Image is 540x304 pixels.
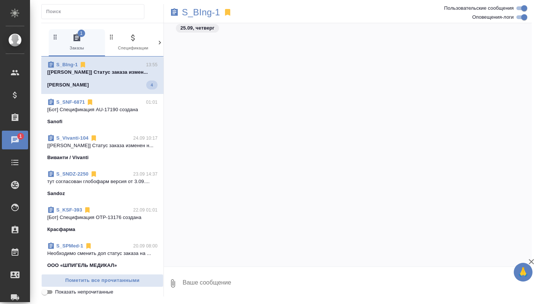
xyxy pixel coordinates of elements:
p: 01:01 [146,98,157,106]
svg: Зажми и перетащи, чтобы поменять порядок вкладок [52,33,59,40]
div: S_Vivanti-10424.09 10:17[[PERSON_NAME]] Статус заказа изменен н...Виванти / Vivanti [41,130,163,166]
input: Поиск [46,6,144,17]
p: Красфарма [47,226,75,233]
p: [Бот] Спецификация OTP-13176 создана [47,214,157,221]
span: Оповещения-логи [472,13,514,21]
svg: Отписаться [90,134,97,142]
p: [[PERSON_NAME]] Статус заказа изменен н... [47,142,157,149]
p: 20.09 08:00 [133,242,157,250]
svg: Отписаться [79,61,87,69]
span: 🙏 [517,264,529,280]
span: Показать непрочитанные [55,288,113,296]
div: S_SNDZ-225023.09 14:37тут согласован глобофарм версия от 3.09....Sandoz [41,166,163,202]
p: тут согласован глобофарм версия от 3.09.... [47,178,157,185]
button: Пометить все прочитанными [41,274,163,287]
div: S_KSF-39322.09 01:01[Бот] Спецификация OTP-13176 созданаКрасфарма [41,202,163,238]
svg: Зажми и перетащи, чтобы поменять порядок вкладок [108,33,115,40]
p: Виванти / Vivanti [47,154,88,161]
p: 25.09, четверг [180,24,214,32]
a: 1 [2,131,28,149]
a: S_KSF-393 [56,207,82,213]
span: 1 [15,133,26,140]
svg: Отписаться [85,242,92,250]
span: Спецификации [108,33,158,52]
p: Необходимо сменить доп статус заказа на ... [47,250,157,257]
svg: Отписаться [84,206,91,214]
span: Пользовательские сообщения [444,4,514,12]
span: Заказы [52,33,102,52]
svg: Отписаться [90,170,97,178]
p: [PERSON_NAME] [47,81,89,89]
p: [Бот] Спецификация AU-17190 создана [47,106,157,113]
div: S_BIng-113:55[[PERSON_NAME]] Статус заказа измен...[PERSON_NAME]4 [41,57,163,94]
a: S_BIng-1 [182,9,220,16]
p: 22.09 01:01 [133,206,157,214]
a: S_BIng-1 [56,62,78,67]
div: S_SNF-687101:01[Бот] Спецификация AU-17190 созданаSanofi [41,94,163,130]
span: Пометить все прочитанными [45,276,159,285]
p: 13:55 [146,61,157,69]
button: 🙏 [514,263,532,282]
a: S_SNDZ-2250 [56,171,88,177]
p: Sandoz [47,190,65,197]
p: Sanofi [47,118,63,125]
p: [[PERSON_NAME]] Статус заказа измен... [47,69,157,76]
p: 23.09 14:37 [133,170,157,178]
a: S_Vivanti-104 [56,135,88,141]
p: 24.09 10:17 [133,134,157,142]
a: S_SNF-6871 [56,99,85,105]
a: S_SPMed-1 [56,243,83,249]
span: 4 [146,81,157,89]
div: S_SPMed-120.09 08:00Необходимо сменить доп статус заказа на ...ООО «ШПИГЕЛЬ МЕДИКАЛ» [41,238,163,274]
span: 1 [78,30,85,37]
p: ООО «ШПИГЕЛЬ МЕДИКАЛ» [47,262,117,269]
